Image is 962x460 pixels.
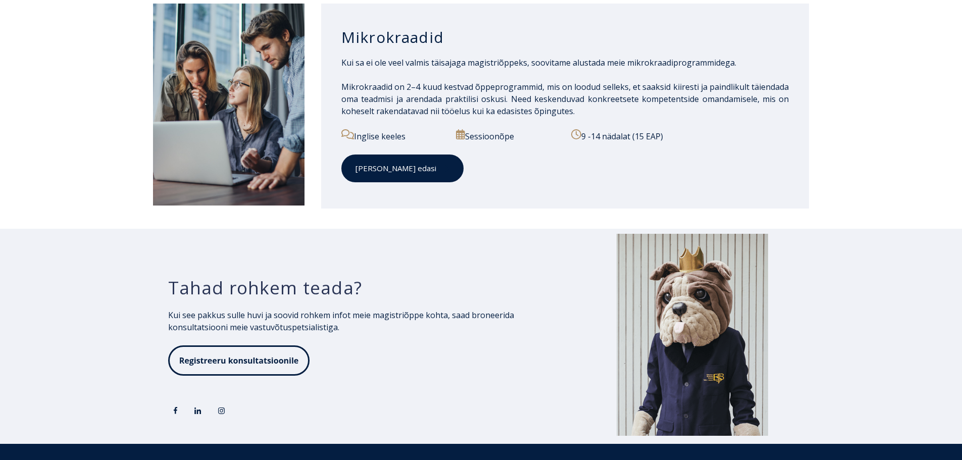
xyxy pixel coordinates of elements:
[341,155,464,182] a: [PERSON_NAME] edasi
[341,28,789,47] h3: Mikrokraadid
[571,129,789,142] p: 9 -14 nädalat (15 EAP)
[153,4,305,206] img: iStock-1320775580-1
[341,81,789,117] span: Mikrokraadid on 2–4 kuud kestvad õppeprogrammid, mis on loodud selleks, et saaksid kiiresti ja pa...
[456,129,560,142] p: Sessioonõpe
[168,277,544,299] h3: Tahad rohkem teada?
[341,129,445,142] p: Inglise keeles
[341,57,736,68] span: Kui sa ei ole veel valmis täisajaga magistriõppeks, soovitame alustada meie mikrokraadiprogrammid...
[617,234,768,436] img: AR_32689
[168,309,544,333] p: Kui see pakkus sulle huvi ja soovid rohkem infot meie magistriõppe kohta, saad broneerida konsult...
[168,345,310,376] img: Registreeru konsultatsioonile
